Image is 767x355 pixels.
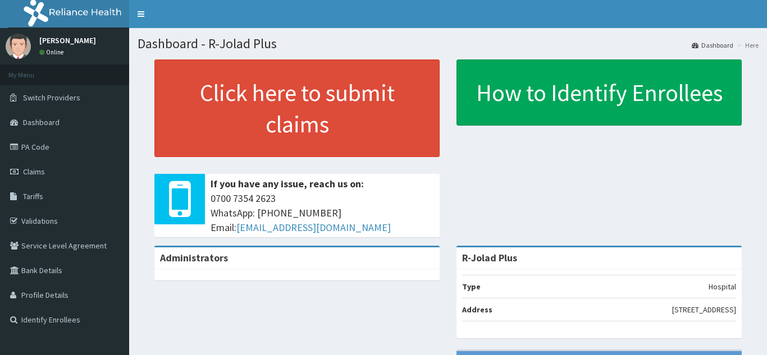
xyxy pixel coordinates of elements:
[709,281,736,292] p: Hospital
[39,48,66,56] a: Online
[456,59,742,126] a: How to Identify Enrollees
[211,177,364,190] b: If you have any issue, reach us on:
[734,40,759,50] li: Here
[692,40,733,50] a: Dashboard
[23,93,80,103] span: Switch Providers
[672,304,736,315] p: [STREET_ADDRESS]
[154,59,440,157] a: Click here to submit claims
[138,36,759,51] h1: Dashboard - R-Jolad Plus
[6,34,31,59] img: User Image
[23,117,60,127] span: Dashboard
[462,282,481,292] b: Type
[39,36,96,44] p: [PERSON_NAME]
[211,191,434,234] span: 0700 7354 2623 WhatsApp: [PHONE_NUMBER] Email:
[462,251,517,264] strong: R-Jolad Plus
[462,305,492,315] b: Address
[23,167,45,177] span: Claims
[236,221,391,234] a: [EMAIL_ADDRESS][DOMAIN_NAME]
[23,191,43,201] span: Tariffs
[160,251,228,264] b: Administrators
